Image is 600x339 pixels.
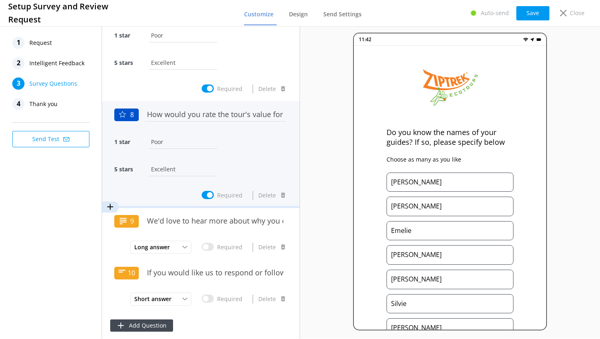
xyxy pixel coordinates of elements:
[114,165,147,174] label: 5 stars
[217,295,242,304] label: Required
[12,131,89,147] button: Send Test
[387,294,513,314] div: Silvie
[114,267,139,280] div: 10
[29,37,52,49] span: Request
[387,270,513,289] div: [PERSON_NAME]
[12,37,24,49] div: 1
[387,197,513,216] div: [PERSON_NAME]
[244,10,273,18] span: Customize
[12,78,24,90] div: 3
[387,127,513,147] p: Do you know the names of your guides? If so, please specify below
[114,58,147,67] label: 5 stars
[481,9,509,18] p: Auto-send
[570,9,584,18] p: Close
[257,291,287,307] button: Delete
[217,191,242,200] label: Required
[536,37,541,42] img: battery.png
[387,221,513,241] div: Emelie
[530,37,535,42] img: near-me.png
[143,212,287,230] input: Enter your question here
[387,318,513,338] div: [PERSON_NAME]
[114,31,147,40] label: 1 star
[217,84,242,93] label: Required
[387,155,513,164] p: Choose as many as you like
[323,10,362,18] span: Send Settings
[516,6,549,20] button: Save
[523,37,528,42] img: wifi.png
[359,35,371,43] p: 11:42
[134,295,176,304] span: Short answer
[12,57,24,69] div: 2
[143,105,287,124] input: Enter your question here
[387,173,513,192] div: [PERSON_NAME]
[134,243,175,252] span: Long answer
[289,10,308,18] span: Design
[29,98,58,110] span: Thank you
[257,81,287,97] button: Delete
[257,187,287,204] button: Delete
[217,243,242,252] label: Required
[387,245,513,265] div: [PERSON_NAME]
[29,57,84,69] span: Intelligent Feedback
[114,137,147,146] label: 1 star
[143,264,287,282] input: Enter your question here
[12,98,24,110] div: 4
[414,62,486,111] img: 40-1614892838.png
[114,109,139,122] div: 8
[110,319,173,332] button: Add Question
[114,215,139,228] div: 9
[29,78,77,90] span: Survey Questions
[257,239,287,255] button: Delete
